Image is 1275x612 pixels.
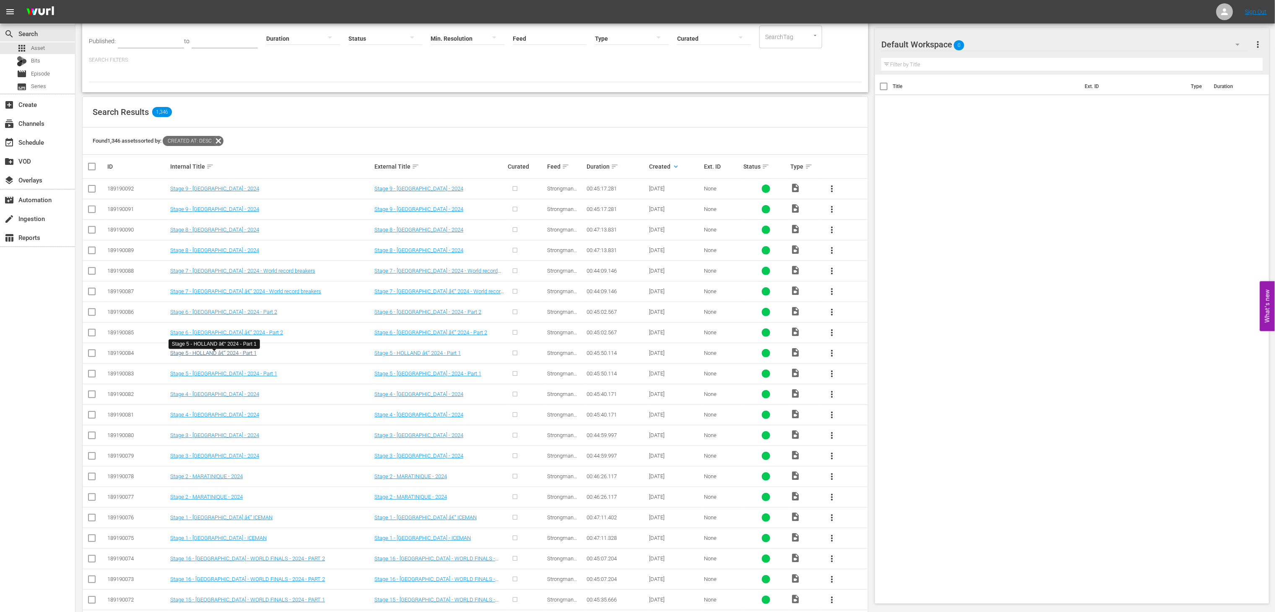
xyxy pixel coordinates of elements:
[822,220,842,240] button: more_vert
[31,82,46,91] span: Series
[791,388,801,398] span: Video
[827,286,837,297] span: more_vert
[547,309,577,328] span: Strongman Champions League
[107,391,168,397] div: 189190082
[954,36,964,54] span: 0
[704,596,741,603] div: None
[170,350,257,356] a: Stage 5 - HOLLAND â€“ 2024 - Part 1
[206,163,214,170] span: sort
[547,185,577,204] span: Strongman Champions League
[547,494,577,513] span: Strongman Champions League
[587,514,647,521] div: 00:47:11.402
[89,57,862,64] p: Search Filters:
[791,491,801,501] span: Video
[827,533,837,543] span: more_vert
[17,56,27,66] div: Bits
[827,389,837,399] span: more_vert
[374,473,447,479] a: Stage 2 - MARATINIQUE - 2024
[4,29,14,39] span: Search
[31,44,45,52] span: Asset
[649,411,702,418] div: [DATE]
[1186,75,1209,98] th: Type
[649,329,702,336] div: [DATE]
[374,494,447,500] a: Stage 2 - MARATINIQUE - 2024
[827,348,837,358] span: more_vert
[704,411,741,418] div: None
[547,161,584,172] div: Feed
[107,206,168,212] div: 189190091
[704,329,741,336] div: None
[791,183,801,193] span: Video
[547,206,577,225] span: Strongman Champions League
[791,450,801,460] span: Video
[827,184,837,194] span: more_vert
[20,2,60,22] img: ans4CAIJ8jUAAAAAAAAAAAAAAAAAAAAAAAAgQb4GAAAAAAAAAAAAAAAAAAAAAAAAJMjXAAAAAAAAAAAAAAAAAAAAAAAAgAT5G...
[587,555,647,562] div: 00:45:07.204
[822,508,842,528] button: more_vert
[827,451,837,461] span: more_vert
[649,350,702,356] div: [DATE]
[107,268,168,274] div: 189190088
[1253,39,1263,49] span: more_vert
[704,535,741,541] div: None
[704,576,741,582] div: None
[649,185,702,192] div: [DATE]
[791,161,820,172] div: Type
[649,288,702,294] div: [DATE]
[170,391,259,397] a: Stage 4 - [GEOGRAPHIC_DATA] - 2024
[152,107,172,117] span: 1,346
[1253,34,1263,55] button: more_vert
[822,446,842,466] button: more_vert
[4,195,14,205] span: Automation
[649,453,702,459] div: [DATE]
[107,247,168,253] div: 189190089
[170,535,267,541] a: Stage 1 - [GEOGRAPHIC_DATA] - ICEMAN
[107,555,168,562] div: 189190074
[822,487,842,507] button: more_vert
[4,100,14,110] span: Create
[881,33,1248,56] div: Default Workspace
[827,328,837,338] span: more_vert
[374,555,499,568] a: Stage 16 - [GEOGRAPHIC_DATA] - WORLD FINALS - 2024 - PART 2
[822,384,842,404] button: more_vert
[4,138,14,148] span: Schedule
[791,203,801,214] span: Video
[374,535,471,541] a: Stage 1 - [GEOGRAPHIC_DATA] - ICEMAN
[93,107,149,117] span: Search Results
[547,247,577,266] span: Strongman Champions League
[107,576,168,582] div: 189190073
[827,266,837,276] span: more_vert
[827,471,837,482] span: more_vert
[827,513,837,523] span: more_vert
[587,473,647,479] div: 00:46:26.117
[704,350,741,356] div: None
[587,535,647,541] div: 00:47:11.328
[827,307,837,317] span: more_vert
[587,288,647,294] div: 00:44:09.146
[822,405,842,425] button: more_vert
[374,514,477,521] a: Stage 1 - [GEOGRAPHIC_DATA] â€“ ICEMAN
[791,430,801,440] span: Video
[822,179,842,199] button: more_vert
[107,309,168,315] div: 189190086
[374,329,487,336] a: Stage 6 - [GEOGRAPHIC_DATA] â€“ 2024 - Part 2
[374,411,463,418] a: Stage 4 - [GEOGRAPHIC_DATA] - 2024
[791,553,801,563] span: Video
[822,302,842,322] button: more_vert
[4,119,14,129] span: Channels
[374,268,501,280] a: Stage 7 - [GEOGRAPHIC_DATA] - 2024 - World record breakers
[587,453,647,459] div: 00:44:59.997
[704,494,741,500] div: None
[107,473,168,479] div: 189190078
[649,535,702,541] div: [DATE]
[170,596,325,603] a: Stage 15 - [GEOGRAPHIC_DATA] - WORLD FINALS - 2024 - PART 1
[547,350,577,369] span: Strongman Champions League
[805,163,813,170] span: sort
[704,247,741,253] div: None
[17,82,27,92] span: Series
[811,31,819,39] button: Open
[587,206,647,212] div: 00:45:17.281
[170,329,283,336] a: Stage 6 - [GEOGRAPHIC_DATA] â€“ 2024 - Part 2
[172,341,257,348] div: Stage 5 - HOLLAND â€“ 2024 - Part 1
[704,514,741,521] div: None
